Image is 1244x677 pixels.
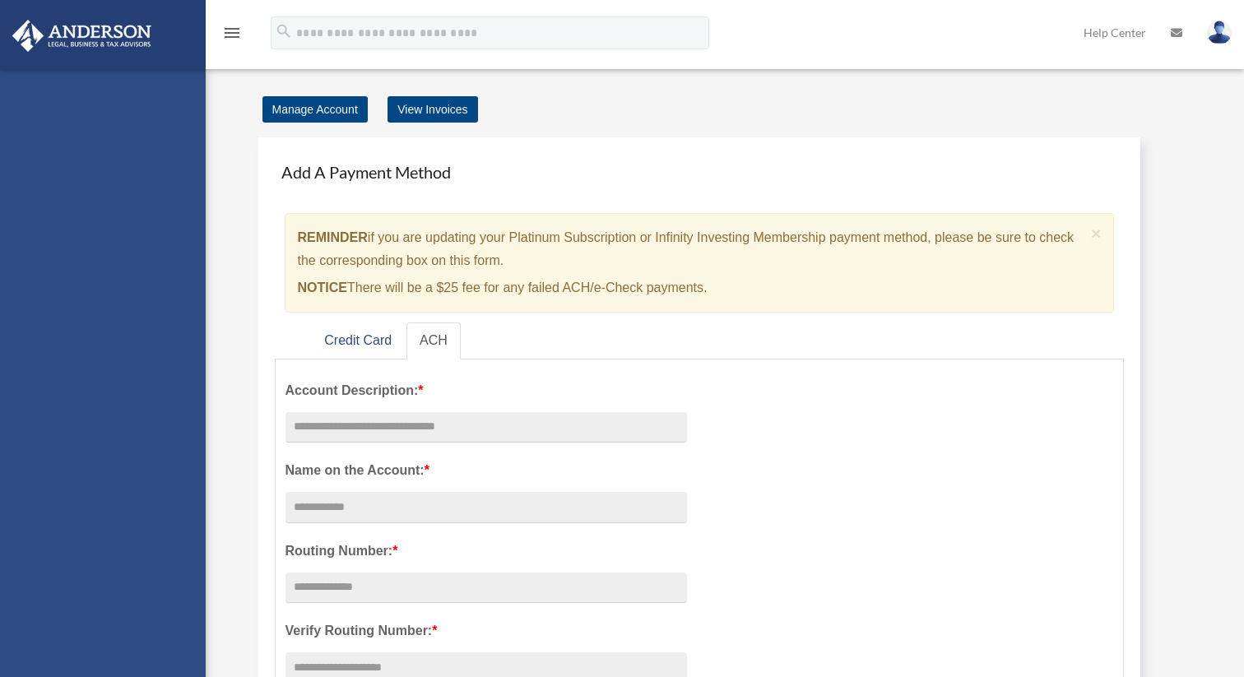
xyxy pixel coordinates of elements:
img: User Pic [1207,21,1232,44]
label: Routing Number: [285,540,687,563]
h4: Add A Payment Method [275,154,1125,190]
a: ACH [406,322,461,359]
a: View Invoices [388,96,477,123]
label: Name on the Account: [285,459,687,482]
a: Credit Card [311,322,405,359]
i: search [275,22,293,40]
strong: NOTICE [298,281,347,294]
strong: REMINDER [298,230,368,244]
a: menu [222,29,242,43]
img: Anderson Advisors Platinum Portal [7,20,156,52]
button: Close [1091,225,1102,242]
label: Account Description: [285,379,687,402]
i: menu [222,23,242,43]
p: There will be a $25 fee for any failed ACH/e-Check payments. [298,276,1085,299]
a: Manage Account [262,96,368,123]
label: Verify Routing Number: [285,619,687,642]
div: if you are updating your Platinum Subscription or Infinity Investing Membership payment method, p... [285,213,1115,313]
span: × [1091,224,1102,243]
